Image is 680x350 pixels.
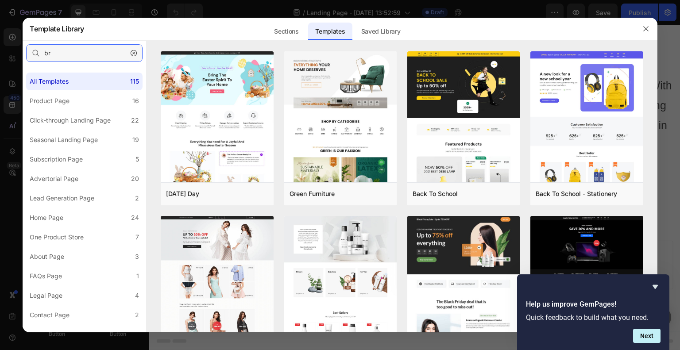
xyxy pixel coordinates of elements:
div: One Product Store [30,232,84,242]
div: [DATE] Day [166,188,199,199]
div: 16 [132,96,139,106]
div: 115 [130,76,139,87]
div: 19 [132,135,139,145]
input: E.g.: Black Friday, Sale, etc. [26,44,143,62]
p: is here to help you nurture your pet's health, happiness, and adventure spirit. With smart tech f... [1,51,530,131]
button: Hide survey [650,281,661,292]
div: Choose templates [170,231,224,240]
div: Home Page [30,212,63,223]
button: Next question [633,329,661,343]
div: 2 [135,310,139,320]
div: Subscription Page [30,154,83,165]
div: Seasonal Landing Page [30,135,98,145]
div: About Page [30,251,64,262]
div: 24 [131,212,139,223]
div: All Templates [30,76,69,87]
div: 4 [135,290,139,301]
div: 20 [131,173,139,184]
p: Quick feedback to build what you need. [526,313,661,322]
div: Green Furniture [290,188,335,199]
p: SHOP ALL [248,165,283,174]
span: Add section [245,211,287,220]
div: 2 [135,193,139,204]
span: from URL or image [239,242,286,250]
h2: Template Library [30,17,84,40]
span: inspired by CRO experts [166,242,227,250]
div: 1 [136,271,139,281]
div: Templates [308,23,352,40]
div: Click-through Landing Page [30,115,111,126]
button: <p>SHOP ALL</p> [184,160,348,180]
div: Advertorial Page [30,173,78,184]
div: Legal Page [30,290,62,301]
div: Lead Generation Page [30,193,94,204]
div: Add blank section [305,231,359,240]
div: 3 [135,251,139,262]
div: Blog Post [30,329,57,340]
div: Help us improve GemPages! [526,281,661,343]
div: FAQs Page [30,271,62,281]
div: Back To School - Stationery [536,188,617,199]
div: Saved Library [354,23,408,40]
div: 5 [135,154,139,165]
div: Product Page [30,96,70,106]
span: then drag & drop elements [298,242,364,250]
div: 7 [135,232,139,242]
div: Sections [267,23,305,40]
h2: Help us improve GemPages! [526,299,661,310]
strong: Optimal Supplements [8,54,122,67]
div: Generate layout [240,231,286,240]
div: Back To School [413,188,458,199]
div: Contact Page [30,310,70,320]
div: 1 [136,329,139,340]
div: 22 [131,115,139,126]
